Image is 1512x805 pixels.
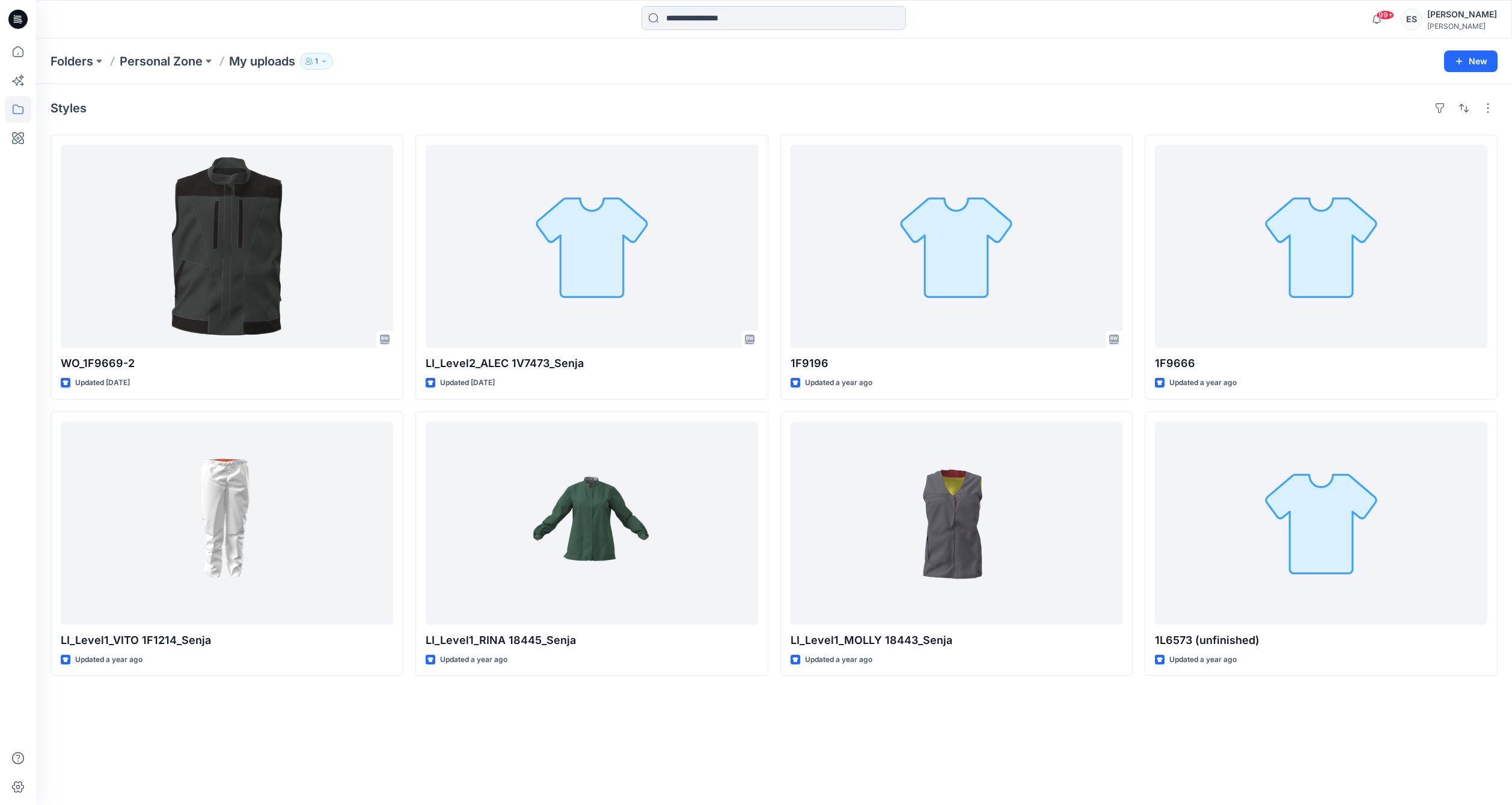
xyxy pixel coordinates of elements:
[426,355,758,372] p: LI_Level2_ALEC 1V7473_Senja
[1169,377,1237,389] p: Updated a year ago
[1169,654,1237,666] p: Updated a year ago
[426,422,758,625] a: LI_Level1_RINA 18445_Senja
[51,53,93,70] a: Folders
[1444,50,1498,72] button: New
[805,377,872,389] p: Updated a year ago
[120,53,203,70] a: Personal Zone
[300,53,333,70] button: 1
[61,632,393,649] p: LI_Level1_VITO 1F1214_Senja
[1376,10,1394,20] span: 99+
[1155,355,1487,372] p: 1F9666
[791,422,1123,625] a: LI_Level1_MOLLY 18443_Senja
[315,55,318,68] p: 1
[805,654,872,666] p: Updated a year ago
[1427,22,1497,31] div: [PERSON_NAME]
[426,145,758,348] a: LI_Level2_ALEC 1V7473_Senja
[1427,7,1497,22] div: [PERSON_NAME]
[1155,422,1487,625] a: 1L6573 (unfinished)
[426,632,758,649] p: LI_Level1_RINA 18445_Senja
[61,422,393,625] a: LI_Level1_VITO 1F1214_Senja
[791,632,1123,649] p: LI_Level1_MOLLY 18443_Senja
[61,145,393,348] a: WO_1F9669-2
[440,377,495,389] p: Updated [DATE]
[791,145,1123,348] a: 1F9196
[1155,145,1487,348] a: 1F9666
[229,53,295,70] p: My uploads
[75,377,130,389] p: Updated [DATE]
[440,654,507,666] p: Updated a year ago
[1155,632,1487,649] p: 1L6573 (unfinished)
[75,654,142,666] p: Updated a year ago
[51,101,87,115] h4: Styles
[61,355,393,372] p: WO_1F9669-2
[791,355,1123,372] p: 1F9196
[1401,8,1422,30] div: ES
